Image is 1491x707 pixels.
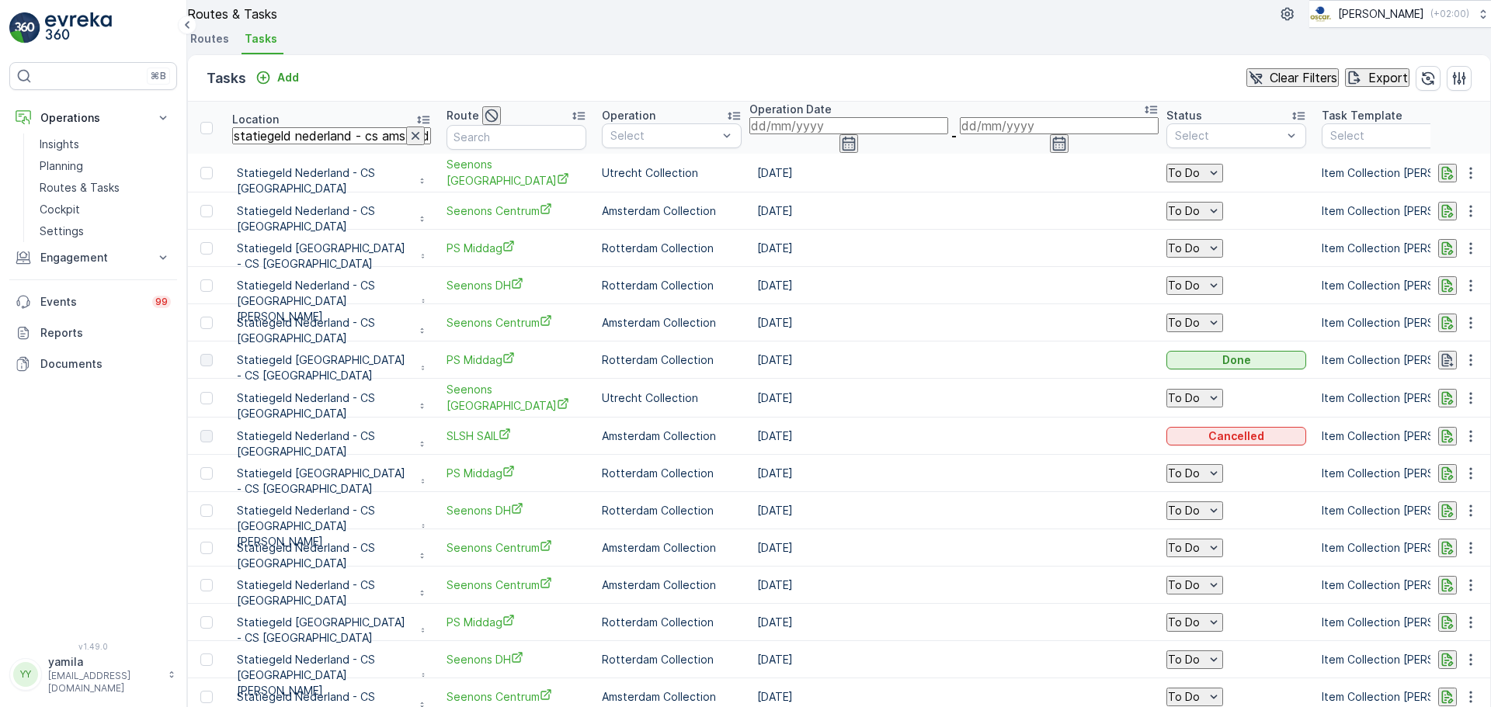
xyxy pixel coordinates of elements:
[1246,68,1339,87] button: Clear Filters
[447,314,586,331] a: Seenons Centrum
[9,12,40,43] img: logo
[1166,613,1223,632] button: To Do
[1166,389,1223,407] button: To Do
[447,539,586,556] a: Seenons Centrum
[40,202,80,217] p: Cockpit
[1168,279,1200,292] p: To Do
[749,304,1159,341] td: [DATE]
[1322,108,1402,123] p: Task Template
[594,192,749,230] td: Amsterdam Collection
[594,604,749,641] td: Rotterdam Collection
[9,286,177,317] a: Events99
[749,267,1159,304] td: [DATE]
[200,504,213,517] div: Toggle Row Selected
[40,294,143,310] p: Events
[749,641,1159,678] td: [DATE]
[237,466,413,497] p: Statiegeld [GEOGRAPHIC_DATA] - CS [GEOGRAPHIC_DATA]
[40,180,120,196] p: Routes & Tasks
[447,465,586,481] a: PS Middag
[1166,276,1223,295] button: To Do
[447,577,586,593] a: Seenons Centrum
[237,390,412,421] p: Statiegeld Nederland - CS [GEOGRAPHIC_DATA]
[232,310,431,335] button: Statiegeld Nederland - CS [GEOGRAPHIC_DATA]
[232,647,431,672] button: Statiegeld Nederland - CS [GEOGRAPHIC_DATA][PERSON_NAME]
[960,117,1159,134] input: dd/mm/yyyy
[1168,616,1200,629] p: To Do
[237,615,413,646] p: Statiegeld [GEOGRAPHIC_DATA] - CS [GEOGRAPHIC_DATA]
[447,614,586,630] a: PS Middag
[1168,392,1200,404] p: To Do
[1166,464,1223,483] button: To Do
[200,542,213,554] div: Toggle Row Selected
[9,642,177,651] span: v 1.49.0
[1168,542,1200,554] p: To Do
[594,154,749,192] td: Utrecht Collection
[447,157,586,189] a: Seenons Utrecht
[447,382,586,414] span: Seenons [GEOGRAPHIC_DATA]
[447,203,586,219] a: Seenons Centrum
[1168,691,1200,703] p: To Do
[48,654,160,670] p: yamila
[1166,427,1306,445] button: Cancelled
[40,158,83,174] p: Planning
[40,356,171,372] p: Documents
[1166,576,1223,594] button: To Do
[33,177,177,199] a: Routes & Tasks
[1168,504,1200,517] p: To Do
[1166,239,1223,258] button: To Do
[1368,71,1408,85] p: Export
[237,165,412,196] p: Statiegeld Nederland - CS [GEOGRAPHIC_DATA]
[447,502,586,518] a: Seenons DH
[749,192,1159,230] td: [DATE]
[594,529,749,567] td: Amsterdam Collection
[200,317,213,329] div: Toggle Row Selected
[1166,501,1223,520] button: To Do
[200,430,213,442] div: Toggle Row Selected
[1168,167,1200,179] p: To Do
[1166,164,1223,182] button: To Do
[1166,202,1223,220] button: To Do
[33,199,177,220] a: Cockpit
[447,277,586,293] a: Seenons DH
[232,236,431,261] button: Statiegeld [GEOGRAPHIC_DATA] - CS [GEOGRAPHIC_DATA]
[1222,352,1251,368] p: Done
[237,428,412,459] p: Statiegeld Nederland - CS [GEOGRAPHIC_DATA]
[200,242,213,255] div: Toggle Row Selected
[232,498,431,523] button: Statiegeld Nederland - CS [GEOGRAPHIC_DATA][PERSON_NAME]
[237,315,412,346] p: Statiegeld Nederland - CS [GEOGRAPHIC_DATA]
[594,341,749,379] td: Rotterdam Collection
[1168,242,1200,255] p: To Do
[232,386,431,411] button: Statiegeld Nederland - CS [GEOGRAPHIC_DATA]
[40,110,146,126] p: Operations
[40,224,84,239] p: Settings
[1175,128,1282,144] p: Select
[200,205,213,217] div: Toggle Row Selected
[200,467,213,480] div: Toggle Row Selected
[277,70,299,85] p: Add
[749,492,1159,529] td: [DATE]
[232,199,431,224] button: Statiegeld Nederland - CS [GEOGRAPHIC_DATA]
[232,273,431,298] button: Statiegeld Nederland - CS [GEOGRAPHIC_DATA][PERSON_NAME]
[249,68,305,87] button: Add
[232,161,431,185] button: Statiegeld Nederland - CS [GEOGRAPHIC_DATA]
[447,157,586,189] span: Seenons [GEOGRAPHIC_DATA]
[1166,314,1223,332] button: To Do
[232,610,431,635] button: Statiegeld [GEOGRAPHIC_DATA] - CS [GEOGRAPHIC_DATA]
[1345,68,1409,87] button: Export
[447,108,479,123] p: Route
[237,652,414,698] p: Statiegeld Nederland - CS [GEOGRAPHIC_DATA][PERSON_NAME]
[200,616,213,629] div: Toggle Row Selected
[200,279,213,292] div: Toggle Row Selected
[200,392,213,404] div: Toggle Row Selected
[447,651,586,667] a: Seenons DH
[447,240,586,256] span: PS Middag
[447,352,586,368] a: PS Middag
[9,102,177,133] button: Operations
[232,461,431,486] button: Statiegeld [GEOGRAPHIC_DATA] - CS [GEOGRAPHIC_DATA]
